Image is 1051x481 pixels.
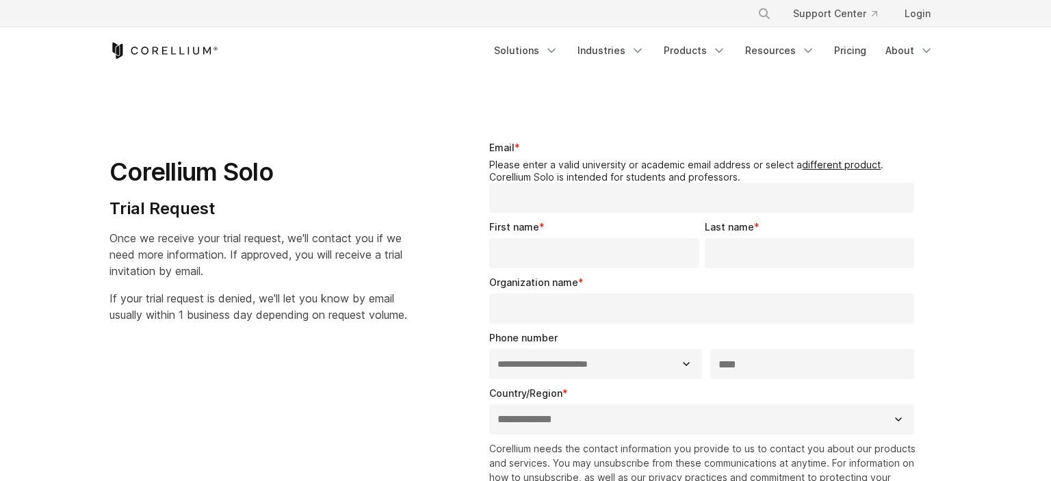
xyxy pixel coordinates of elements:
span: If your trial request is denied, we'll let you know by email usually within 1 business day depend... [109,291,407,322]
legend: Please enter a valid university or academic email address or select a . Corellium Solo is intende... [489,159,920,183]
span: First name [489,221,539,233]
a: Resources [737,38,823,63]
span: Country/Region [489,387,562,399]
span: Organization name [489,276,578,288]
a: Login [894,1,942,26]
span: Last name [705,221,754,233]
a: Pricing [826,38,874,63]
a: different product [802,159,881,170]
span: Once we receive your trial request, we'll contact you if we need more information. If approved, y... [109,231,402,278]
span: Phone number [489,332,558,343]
div: Navigation Menu [741,1,942,26]
a: Products [656,38,734,63]
a: Solutions [486,38,567,63]
a: Support Center [782,1,888,26]
a: Industries [569,38,653,63]
span: Email [489,142,515,153]
h1: Corellium Solo [109,157,407,187]
button: Search [752,1,777,26]
a: About [877,38,942,63]
div: Navigation Menu [486,38,942,63]
a: Corellium Home [109,42,218,59]
h4: Trial Request [109,198,407,219]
